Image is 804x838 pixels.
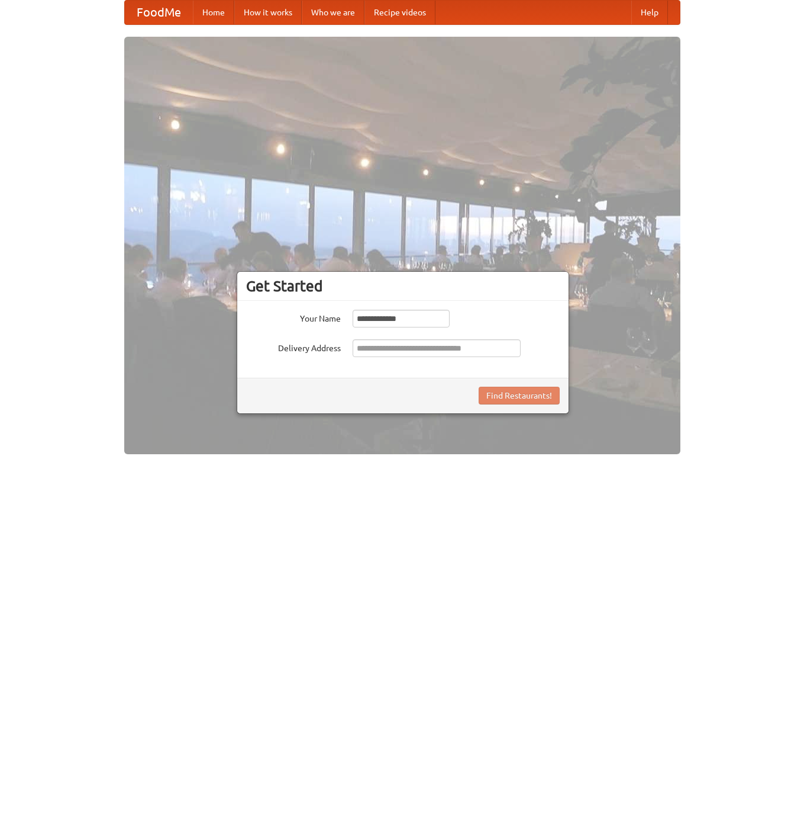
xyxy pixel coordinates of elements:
[246,310,341,325] label: Your Name
[364,1,435,24] a: Recipe videos
[246,277,560,295] h3: Get Started
[631,1,668,24] a: Help
[246,339,341,354] label: Delivery Address
[302,1,364,24] a: Who we are
[479,387,560,404] button: Find Restaurants!
[234,1,302,24] a: How it works
[125,1,193,24] a: FoodMe
[193,1,234,24] a: Home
